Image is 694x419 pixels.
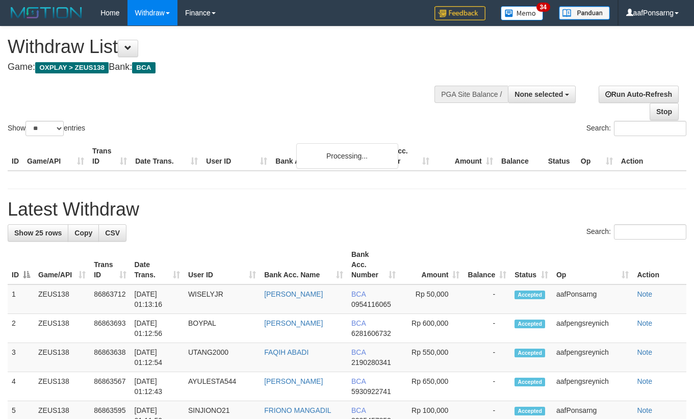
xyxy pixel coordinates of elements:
[637,348,652,356] a: Note
[510,245,552,284] th: Status: activate to sort column ascending
[296,143,398,169] div: Processing...
[131,372,184,401] td: [DATE] 01:12:43
[464,245,510,284] th: Balance: activate to sort column ascending
[515,378,545,386] span: Accepted
[347,245,400,284] th: Bank Acc. Number: activate to sort column ascending
[464,372,510,401] td: -
[8,372,34,401] td: 4
[400,245,464,284] th: Amount: activate to sort column ascending
[637,290,652,298] a: Note
[617,142,686,171] th: Action
[351,348,366,356] span: BCA
[515,320,545,328] span: Accepted
[650,103,679,120] a: Stop
[637,406,652,414] a: Note
[90,314,130,343] td: 86863693
[508,86,576,103] button: None selected
[34,314,90,343] td: ZEUS138
[351,406,366,414] span: BCA
[105,229,120,237] span: CSV
[202,142,271,171] th: User ID
[351,387,391,396] span: Copy 5930922741 to clipboard
[90,372,130,401] td: 86863567
[264,406,331,414] a: FRIONO MANGADIL
[552,314,633,343] td: aafpengsreynich
[586,121,686,136] label: Search:
[433,142,497,171] th: Amount
[8,5,85,20] img: MOTION_logo.png
[88,142,131,171] th: Trans ID
[8,245,34,284] th: ID: activate to sort column descending
[400,372,464,401] td: Rp 650,000
[184,314,260,343] td: BOYPAL
[497,142,544,171] th: Balance
[552,284,633,314] td: aafPonsarng
[90,245,130,284] th: Trans ID: activate to sort column ascending
[271,142,369,171] th: Bank Acc. Name
[614,121,686,136] input: Search:
[34,343,90,372] td: ZEUS138
[515,291,545,299] span: Accepted
[552,245,633,284] th: Op: activate to sort column ascending
[132,62,155,73] span: BCA
[34,245,90,284] th: Game/API: activate to sort column ascending
[614,224,686,240] input: Search:
[351,377,366,385] span: BCA
[637,377,652,385] a: Note
[131,142,202,171] th: Date Trans.
[260,245,347,284] th: Bank Acc. Name: activate to sort column ascending
[8,142,23,171] th: ID
[464,284,510,314] td: -
[25,121,64,136] select: Showentries
[68,224,99,242] a: Copy
[35,62,109,73] span: OXPLAY > ZEUS138
[8,37,452,57] h1: Withdraw List
[552,372,633,401] td: aafpengsreynich
[544,142,577,171] th: Status
[552,343,633,372] td: aafpengsreynich
[434,86,508,103] div: PGA Site Balance /
[515,90,563,98] span: None selected
[351,329,391,337] span: Copy 6281606732 to clipboard
[264,290,323,298] a: [PERSON_NAME]
[8,224,68,242] a: Show 25 rows
[184,343,260,372] td: UTANG2000
[131,284,184,314] td: [DATE] 01:13:16
[351,358,391,366] span: Copy 2190280341 to clipboard
[370,142,433,171] th: Bank Acc. Number
[351,319,366,327] span: BCA
[8,314,34,343] td: 2
[184,284,260,314] td: WISELYJR
[633,245,686,284] th: Action
[184,372,260,401] td: AYULESTA544
[131,343,184,372] td: [DATE] 01:12:54
[131,245,184,284] th: Date Trans.: activate to sort column ascending
[8,199,686,220] h1: Latest Withdraw
[400,314,464,343] td: Rp 600,000
[184,245,260,284] th: User ID: activate to sort column ascending
[8,284,34,314] td: 1
[14,229,62,237] span: Show 25 rows
[8,62,452,72] h4: Game: Bank:
[515,407,545,415] span: Accepted
[74,229,92,237] span: Copy
[536,3,550,12] span: 34
[23,142,88,171] th: Game/API
[464,343,510,372] td: -
[599,86,679,103] a: Run Auto-Refresh
[90,343,130,372] td: 86863638
[34,284,90,314] td: ZEUS138
[434,6,485,20] img: Feedback.jpg
[464,314,510,343] td: -
[264,319,323,327] a: [PERSON_NAME]
[400,343,464,372] td: Rp 550,000
[264,377,323,385] a: [PERSON_NAME]
[501,6,544,20] img: Button%20Memo.svg
[637,319,652,327] a: Note
[577,142,617,171] th: Op
[8,121,85,136] label: Show entries
[559,6,610,20] img: panduan.png
[351,300,391,308] span: Copy 0954116065 to clipboard
[586,224,686,240] label: Search:
[98,224,126,242] a: CSV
